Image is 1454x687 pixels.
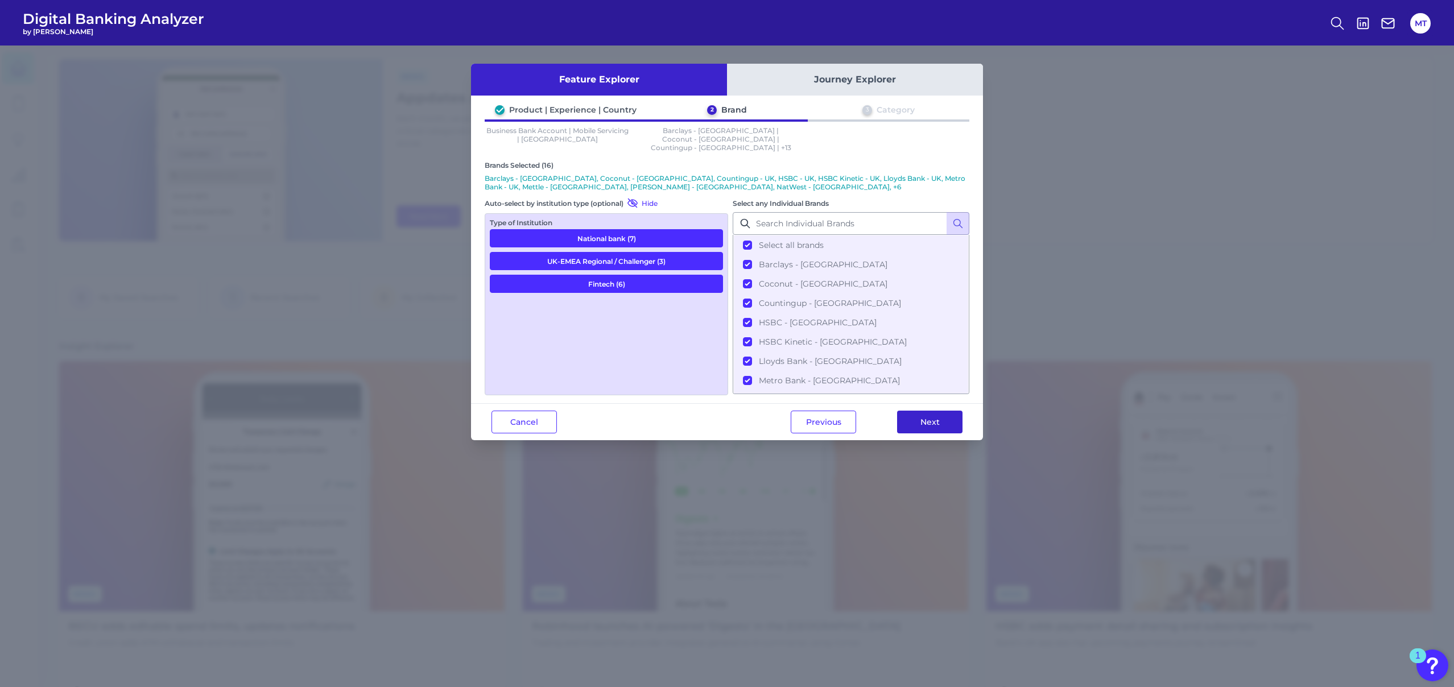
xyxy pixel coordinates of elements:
span: HSBC - [GEOGRAPHIC_DATA] [759,317,877,328]
label: Select any Individual Brands [733,199,829,208]
button: Cancel [491,411,557,433]
button: Journey Explorer [727,64,983,96]
div: Category [877,105,915,115]
button: Previous [791,411,856,433]
div: 2 [707,105,717,115]
span: Countingup - [GEOGRAPHIC_DATA] [759,298,901,308]
button: Barclays - [GEOGRAPHIC_DATA] [734,255,968,274]
div: 3 [862,105,872,115]
p: Barclays - [GEOGRAPHIC_DATA], Coconut - [GEOGRAPHIC_DATA], Countingup - UK, HSBC - UK, HSBC Kinet... [485,174,969,191]
button: HSBC Kinetic - [GEOGRAPHIC_DATA] [734,332,968,351]
div: Auto-select by institution type (optional) [485,197,728,209]
div: Brand [721,105,747,115]
span: Barclays - [GEOGRAPHIC_DATA] [759,259,887,270]
span: Select all brands [759,240,824,250]
button: Feature Explorer [471,64,727,96]
div: Brands Selected (16) [485,161,969,169]
span: Coconut - [GEOGRAPHIC_DATA] [759,279,887,289]
p: Business Bank Account | Mobile Servicing | [GEOGRAPHIC_DATA] [485,126,630,152]
button: HSBC - [GEOGRAPHIC_DATA] [734,313,968,332]
div: 1 [1415,656,1420,671]
button: Select all brands [734,235,968,255]
span: Lloyds Bank - [GEOGRAPHIC_DATA] [759,356,902,366]
button: Coconut - [GEOGRAPHIC_DATA] [734,274,968,293]
span: by [PERSON_NAME] [23,27,204,36]
span: Metro Bank - [GEOGRAPHIC_DATA] [759,375,900,386]
span: Digital Banking Analyzer [23,10,204,27]
button: Open Resource Center, 1 new notification [1416,649,1448,681]
button: National bank (7) [490,229,723,247]
button: Lloyds Bank - [GEOGRAPHIC_DATA] [734,351,968,371]
button: Metro Bank - [GEOGRAPHIC_DATA] [734,371,968,390]
input: Search Individual Brands [733,212,969,235]
button: MT [1410,13,1431,34]
button: Next [897,411,963,433]
div: Product | Experience | Country [509,105,637,115]
div: Type of Institution [490,218,723,227]
button: Mettle - [GEOGRAPHIC_DATA] [734,390,968,409]
button: UK-EMEA Regional / Challenger (3) [490,252,723,270]
button: Fintech (6) [490,275,723,293]
span: HSBC Kinetic - [GEOGRAPHIC_DATA] [759,337,907,347]
button: Hide [623,197,658,209]
p: Barclays - [GEOGRAPHIC_DATA] | Coconut - [GEOGRAPHIC_DATA] | Countingup - [GEOGRAPHIC_DATA] | +13 [648,126,794,152]
button: Countingup - [GEOGRAPHIC_DATA] [734,293,968,313]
